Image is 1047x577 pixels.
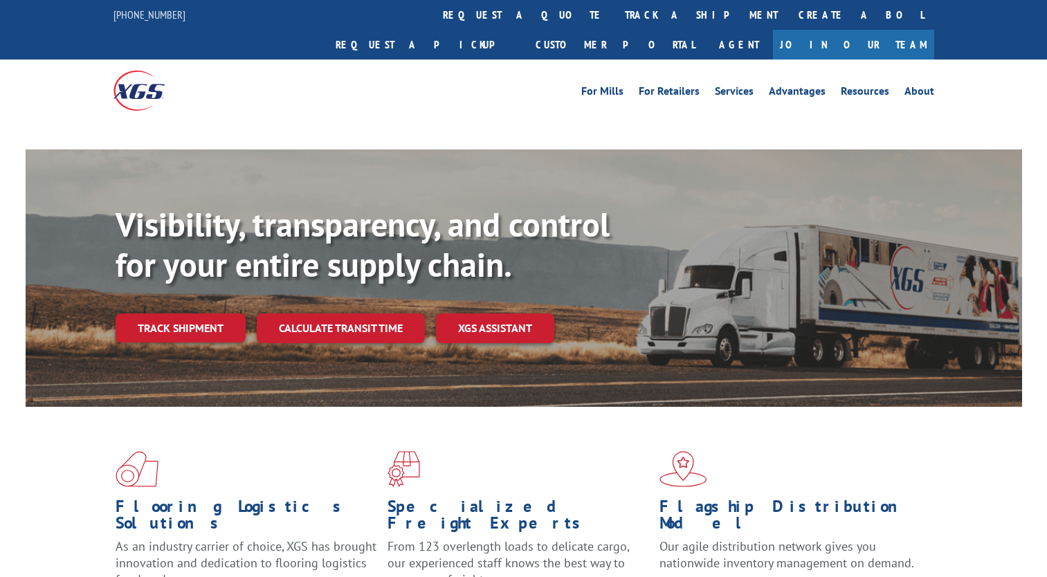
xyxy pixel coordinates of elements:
[325,30,525,59] a: Request a pickup
[116,451,158,487] img: xgs-icon-total-supply-chain-intelligence-red
[116,203,610,286] b: Visibility, transparency, and control for your entire supply chain.
[113,8,185,21] a: [PHONE_NUMBER]
[715,86,754,101] a: Services
[639,86,700,101] a: For Retailers
[904,86,934,101] a: About
[659,538,914,571] span: Our agile distribution network gives you nationwide inventory management on demand.
[773,30,934,59] a: Join Our Team
[116,498,377,538] h1: Flooring Logistics Solutions
[769,86,826,101] a: Advantages
[659,498,921,538] h1: Flagship Distribution Model
[525,30,705,59] a: Customer Portal
[436,313,554,343] a: XGS ASSISTANT
[388,498,649,538] h1: Specialized Freight Experts
[659,451,707,487] img: xgs-icon-flagship-distribution-model-red
[581,86,623,101] a: For Mills
[841,86,889,101] a: Resources
[388,451,420,487] img: xgs-icon-focused-on-flooring-red
[257,313,425,343] a: Calculate transit time
[116,313,246,342] a: Track shipment
[705,30,773,59] a: Agent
